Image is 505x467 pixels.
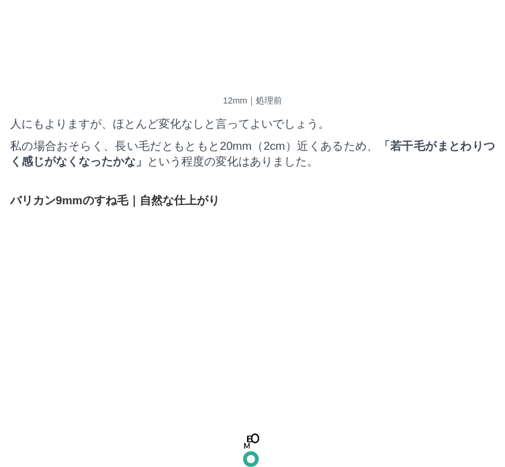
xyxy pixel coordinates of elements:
strong: 「若干毛がまとわりつく感じがなくなったかな」 [10,140,495,168]
p: 私の場合おそらく、長い毛だともともと20mm（2cm）近くあるため、 という程度の変化はありました。 [10,138,495,169]
span: バリカン9mmのすね毛｜自然な仕上がり [10,194,220,207]
figcaption: 12mm｜処理前 [10,95,495,107]
p: 人にもよりますが、ほとんど変化なしと言ってよいでしょう。 [10,116,495,132]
